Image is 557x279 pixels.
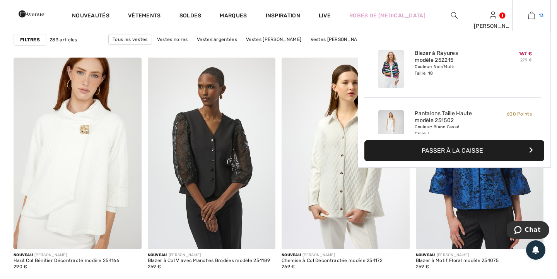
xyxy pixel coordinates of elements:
span: Nouveau [148,253,167,257]
div: Couleur: Noir/Multi Taille: 18 [415,64,491,76]
span: 600 Points [507,111,532,117]
span: Nouveau [14,253,33,257]
a: Vestes noires [153,34,192,44]
div: [PERSON_NAME] [416,252,499,258]
div: [PERSON_NAME] [474,22,512,30]
div: Haut Col Bénitier Décontracté modèle 254166 [14,258,119,264]
span: 283 articles [50,36,77,43]
span: 13 [539,12,544,19]
div: Blazer à Motif Floral modèle 254075 [416,258,499,264]
a: Live [319,12,331,20]
a: Tous les vestes [108,34,152,45]
s: 279 € [520,58,532,63]
img: recherche [451,11,458,20]
img: 1ère Avenue [19,6,44,22]
strong: Filtres [20,36,40,43]
span: 269 € [148,264,161,269]
a: Robes de [MEDICAL_DATA] [349,12,425,20]
span: 269 € [416,264,429,269]
div: [PERSON_NAME] [14,252,119,258]
img: Mes infos [490,11,496,20]
div: [PERSON_NAME] [148,252,270,258]
iframe: Ouvre un widget dans lequel vous pouvez chatter avec l’un de nos agents [507,221,549,240]
span: 269 € [282,264,295,269]
div: [PERSON_NAME] [282,252,383,258]
img: Haut Col Bénitier Décontracté modèle 254166. Blanc d'hiver [14,58,142,249]
span: Inspiration [266,12,300,20]
a: Se connecter [490,12,496,19]
button: Passer à la caisse [364,140,544,161]
div: Couleur: Blanc Cassé Taille: L [415,124,491,136]
span: Nouveau [416,253,435,257]
a: Vestes argentées [193,34,241,44]
span: 167 € [519,51,532,56]
img: Blazer à Col V avec Manches Brodées modèle 254189. Noir [148,58,276,249]
a: Vestes [PERSON_NAME] [307,34,370,44]
span: Nouveau [282,253,301,257]
a: 13 [513,11,550,20]
a: Vêtements [128,12,161,20]
img: Chemise à Col Décontractée modèle 254172. Vanille 30 [282,58,410,249]
span: 290 € [14,264,27,269]
img: Mon panier [528,11,535,20]
div: Blazer à Col V avec Manches Brodées modèle 254189 [148,258,270,264]
a: Vestes [PERSON_NAME] [242,34,305,44]
div: Chemise à Col Décontractée modèle 254172 [282,258,383,264]
a: Nouveautés [72,12,109,20]
a: Soldes [179,12,202,20]
img: Pantalons Taille Haute modèle 251502 [378,110,404,148]
a: Marques [220,12,247,20]
img: Blazer à Rayures modèle 252215 [378,50,404,88]
a: Blazer à Rayures modèle 252215 [415,50,491,64]
a: Pantalons Taille Haute modèle 251502 [415,110,491,124]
